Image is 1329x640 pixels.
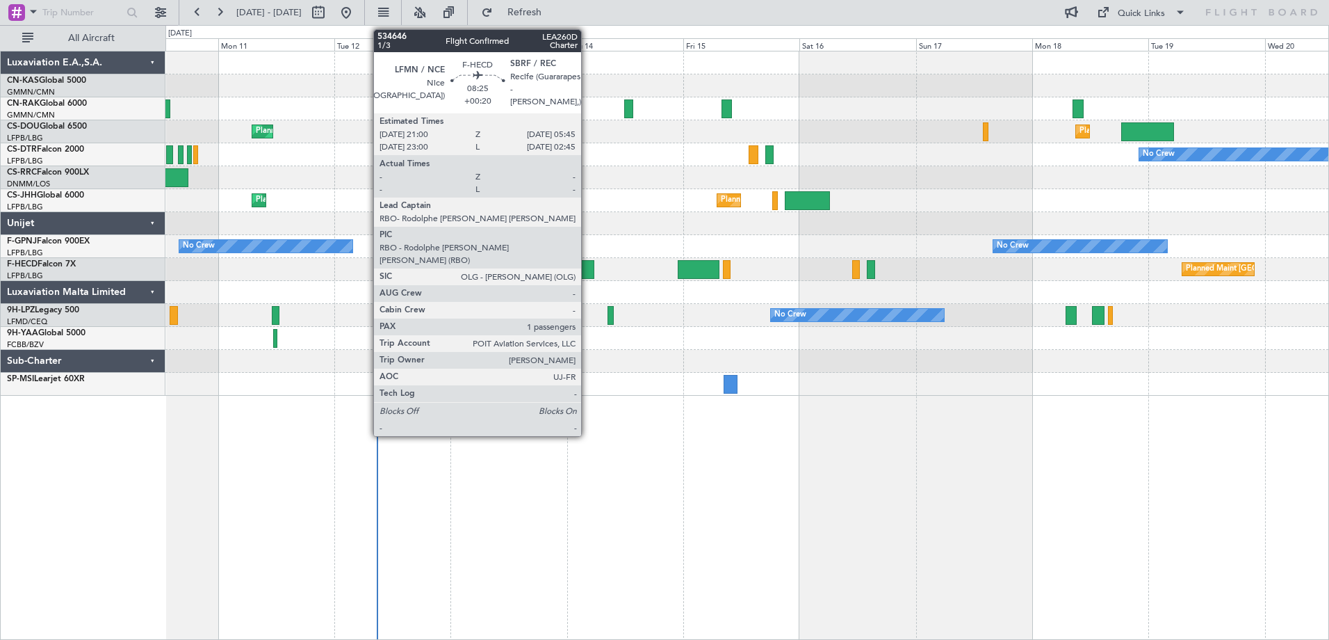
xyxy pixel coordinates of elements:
[7,77,39,85] span: CN-KAS
[7,271,43,281] a: LFPB/LBG
[7,87,55,97] a: GMMN/CMN
[7,329,38,337] span: 9H-YAA
[799,38,915,51] div: Sat 16
[218,38,334,51] div: Mon 11
[450,38,566,51] div: Wed 13
[916,38,1032,51] div: Sun 17
[7,110,55,120] a: GMMN/CMN
[475,1,558,24] button: Refresh
[7,168,37,177] span: CS-RRC
[7,260,38,269] span: F-HECD
[382,190,601,211] div: Planned Maint [GEOGRAPHIC_DATA] ([GEOGRAPHIC_DATA])
[493,144,564,165] div: Planned Maint Sofia
[7,306,79,314] a: 9H-LPZLegacy 500
[7,122,87,131] a: CS-DOUGlobal 6500
[7,133,43,143] a: LFPB/LBG
[1148,38,1264,51] div: Tue 19
[1090,1,1193,24] button: Quick Links
[683,38,799,51] div: Fri 15
[7,237,90,246] a: F-GPNJFalcon 900EX
[7,375,34,383] span: SP-MSI
[7,329,85,337] a: 9H-YAAGlobal 5000
[236,6,302,19] span: [DATE] - [DATE]
[168,28,192,40] div: [DATE]
[42,2,122,23] input: Trip Number
[15,27,151,49] button: All Aircraft
[7,191,84,200] a: CS-JHHGlobal 6000
[7,156,43,166] a: LFPB/LBG
[7,145,37,154] span: CS-DTR
[36,33,147,43] span: All Aircraft
[7,145,84,154] a: CS-DTRFalcon 2000
[1079,121,1298,142] div: Planned Maint [GEOGRAPHIC_DATA] ([GEOGRAPHIC_DATA])
[183,236,215,257] div: No Crew
[7,99,87,108] a: CN-RAKGlobal 6000
[7,202,43,212] a: LFPB/LBG
[7,339,44,350] a: FCBB/BZV
[7,191,37,200] span: CS-JHH
[496,8,554,17] span: Refresh
[334,38,450,51] div: Tue 12
[774,305,806,326] div: No Crew
[7,260,76,269] a: F-HECDFalcon 7X
[7,179,50,189] a: DNMM/LOS
[1118,7,1165,21] div: Quick Links
[256,190,475,211] div: Planned Maint [GEOGRAPHIC_DATA] ([GEOGRAPHIC_DATA])
[7,99,40,108] span: CN-RAK
[567,38,683,51] div: Thu 14
[997,236,1029,257] div: No Crew
[7,306,35,314] span: 9H-LPZ
[1032,38,1148,51] div: Mon 18
[7,237,37,246] span: F-GPNJ
[7,375,85,383] a: SP-MSILearjet 60XR
[7,168,89,177] a: CS-RRCFalcon 900LX
[256,121,475,142] div: Planned Maint [GEOGRAPHIC_DATA] ([GEOGRAPHIC_DATA])
[7,317,47,327] a: LFMD/CEQ
[7,122,40,131] span: CS-DOU
[7,77,86,85] a: CN-KASGlobal 5000
[721,190,940,211] div: Planned Maint [GEOGRAPHIC_DATA] ([GEOGRAPHIC_DATA])
[1143,144,1175,165] div: No Crew
[7,248,43,258] a: LFPB/LBG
